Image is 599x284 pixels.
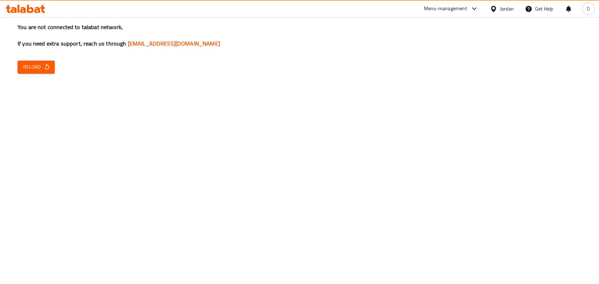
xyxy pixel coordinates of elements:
button: Reload [18,61,55,74]
h3: You are not connected to talabat network, If you need extra support, reach us through [18,23,581,48]
span: D [587,5,590,13]
div: Jordan [500,5,514,13]
div: Menu-management [424,5,467,13]
span: Reload [23,63,49,71]
a: [EMAIL_ADDRESS][DOMAIN_NAME] [128,38,220,49]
